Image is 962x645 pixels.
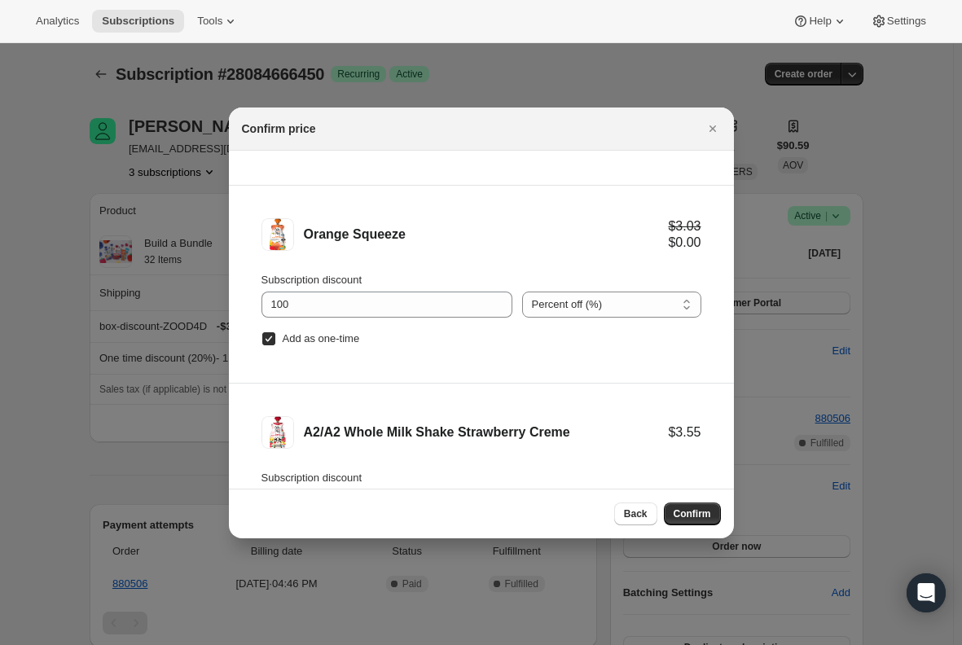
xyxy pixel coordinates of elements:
[701,117,724,140] button: Close
[907,573,946,612] div: Open Intercom Messenger
[887,15,926,28] span: Settings
[187,10,248,33] button: Tools
[809,15,831,28] span: Help
[261,274,362,286] span: Subscription discount
[304,424,669,441] div: A2/A2 Whole Milk Shake Strawberry Creme
[197,15,222,28] span: Tools
[261,218,294,251] img: Orange Squeeze
[668,218,701,235] div: $3.03
[261,472,362,484] span: Subscription discount
[283,332,360,344] span: Add as one-time
[674,507,711,520] span: Confirm
[668,424,701,441] div: $3.55
[861,10,936,33] button: Settings
[102,15,174,28] span: Subscriptions
[92,10,184,33] button: Subscriptions
[624,507,648,520] span: Back
[26,10,89,33] button: Analytics
[664,502,721,525] button: Confirm
[668,235,701,251] div: $0.00
[261,416,294,449] img: A2/A2 Whole Milk Shake Strawberry Creme
[783,10,857,33] button: Help
[614,502,657,525] button: Back
[304,226,669,243] div: Orange Squeeze
[242,121,316,137] h2: Confirm price
[36,15,79,28] span: Analytics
